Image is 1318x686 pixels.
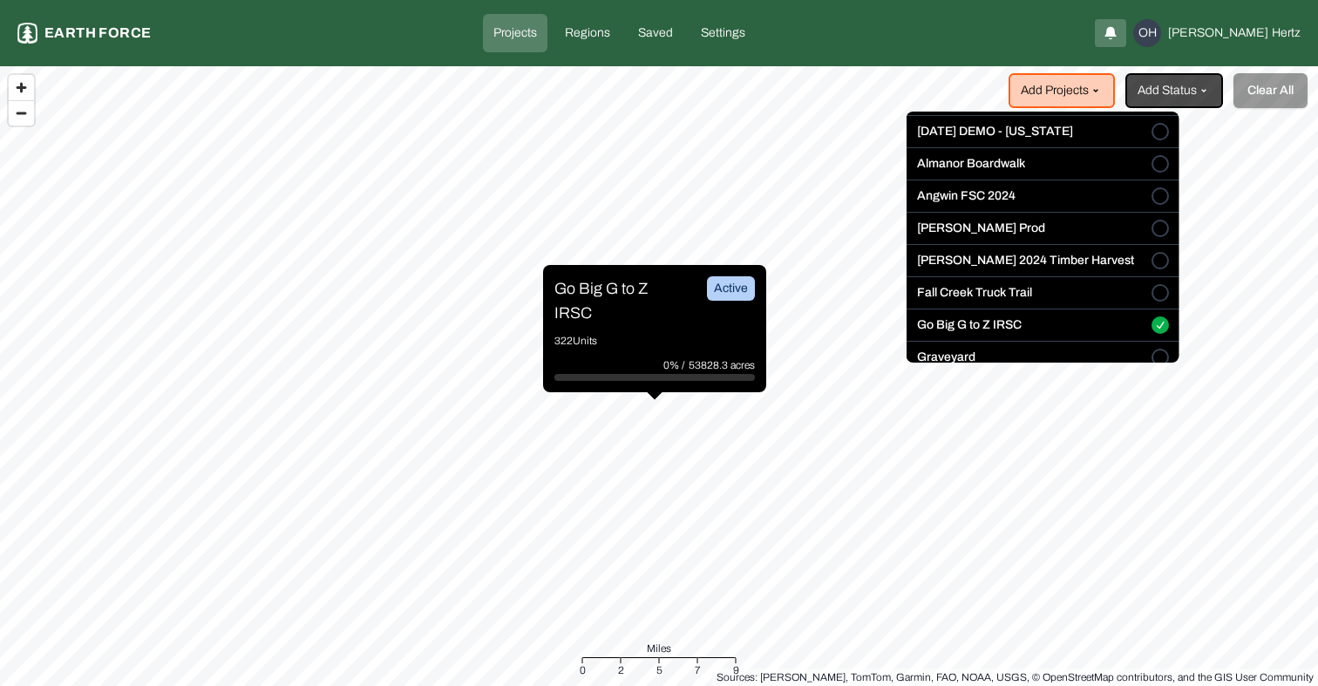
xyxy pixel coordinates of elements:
[917,252,1134,269] label: [PERSON_NAME] 2024 Timber Harvest
[717,669,1314,686] div: Sources: [PERSON_NAME], TomTom, Garmin, FAO, NOAA, USGS, © OpenStreetMap contributors, and the GI...
[9,75,34,100] button: Zoom in
[917,187,1016,205] label: Angwin FSC 2024
[9,100,34,126] button: Zoom out
[917,220,1045,237] label: [PERSON_NAME] Prod
[917,349,975,366] label: Graveyard
[917,284,1032,302] label: Fall Creek Truck Trail
[917,316,1022,334] label: Go Big G to Z IRSC
[907,112,1179,363] div: Add Projects
[917,155,1025,173] label: Almanor Boardwalk
[917,123,1073,140] label: [DATE] DEMO - [US_STATE]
